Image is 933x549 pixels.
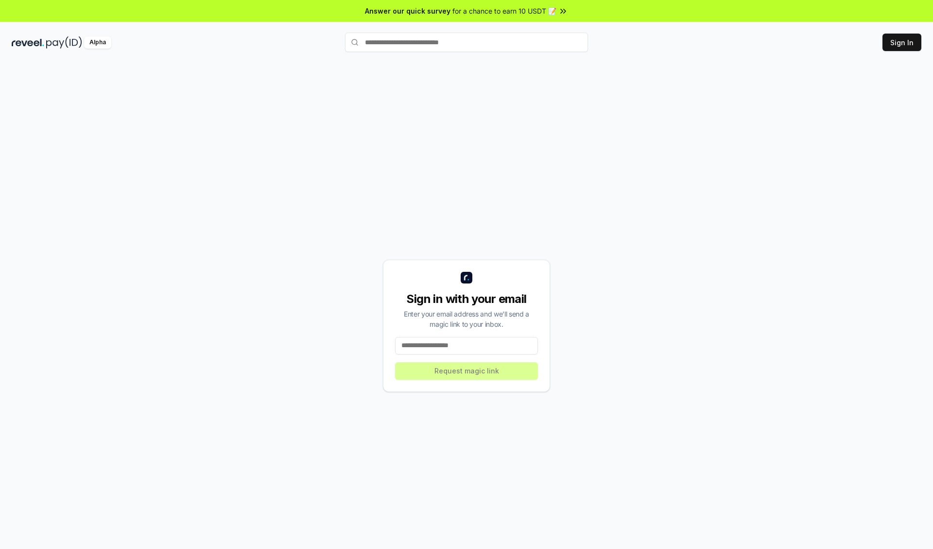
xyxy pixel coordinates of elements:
span: Answer our quick survey [365,6,450,16]
div: Enter your email address and we’ll send a magic link to your inbox. [395,309,538,329]
img: reveel_dark [12,36,44,49]
button: Sign In [882,34,921,51]
img: logo_small [461,272,472,283]
div: Alpha [84,36,111,49]
img: pay_id [46,36,82,49]
div: Sign in with your email [395,291,538,307]
span: for a chance to earn 10 USDT 📝 [452,6,556,16]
